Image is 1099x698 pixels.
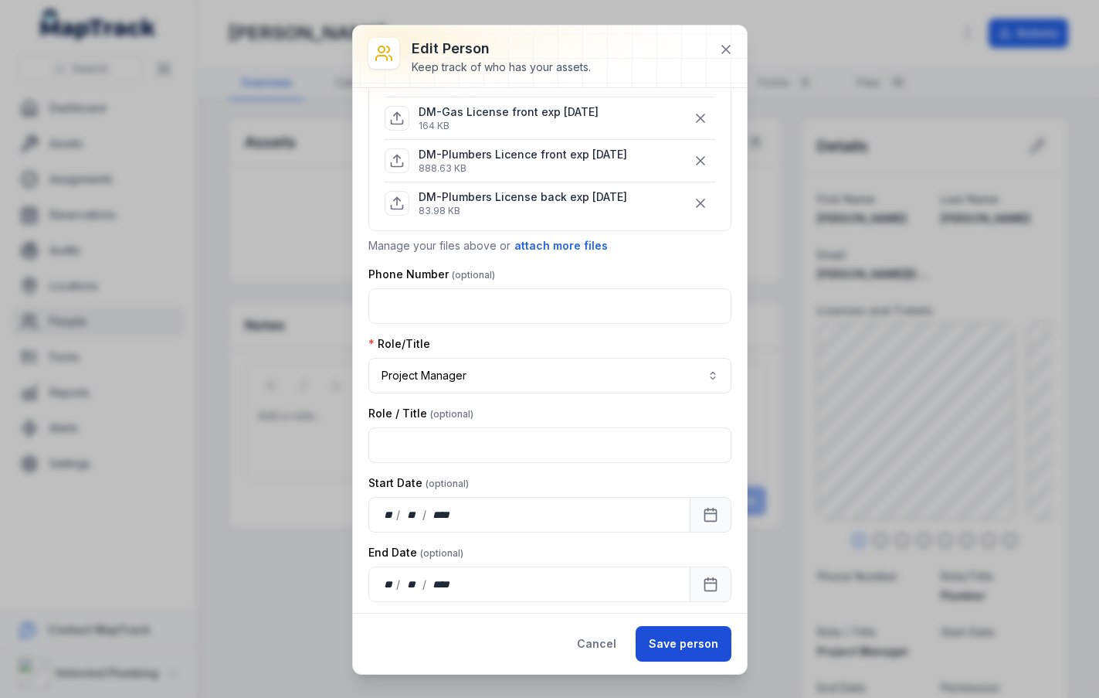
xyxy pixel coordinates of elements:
[368,358,731,393] button: Project Manager
[419,120,599,132] p: 164 KB
[690,567,731,602] button: Calendar
[368,406,473,421] label: Role / Title
[419,162,627,175] p: 888.63 KB
[368,545,463,560] label: End Date
[396,507,402,523] div: /
[690,497,731,533] button: Calendar
[368,475,469,491] label: Start Date
[422,577,428,592] div: /
[382,507,397,523] div: day,
[412,38,591,60] h3: Edit person
[382,577,397,592] div: day,
[402,577,422,592] div: month,
[402,507,422,523] div: month,
[636,626,731,662] button: Save person
[419,189,627,205] p: DM-Plumbers License back exp [DATE]
[419,205,627,217] p: 83.98 KB
[428,577,456,592] div: year,
[514,237,609,254] button: attach more files
[368,237,731,254] p: Manage your files above or
[428,507,456,523] div: year,
[412,60,591,75] div: Keep track of who has your assets.
[419,147,627,162] p: DM-Plumbers Licence front exp [DATE]
[368,336,430,352] label: Role/Title
[396,577,402,592] div: /
[564,626,629,662] button: Cancel
[368,267,495,282] label: Phone Number
[422,507,428,523] div: /
[419,104,599,120] p: DM-Gas License front exp [DATE]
